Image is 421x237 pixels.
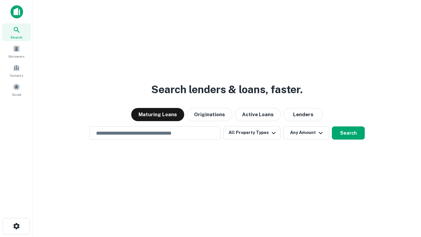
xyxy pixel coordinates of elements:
[388,184,421,216] iframe: Chat Widget
[131,108,184,121] button: Maturing Loans
[2,62,31,79] a: Contacts
[332,126,365,140] button: Search
[2,23,31,41] a: Search
[223,126,281,140] button: All Property Types
[2,81,31,98] a: Saved
[187,108,232,121] button: Originations
[9,54,24,59] span: Borrowers
[10,73,23,78] span: Contacts
[11,5,23,18] img: capitalize-icon.png
[151,82,303,97] h3: Search lenders & loans, faster.
[284,108,323,121] button: Lenders
[12,92,21,97] span: Saved
[11,35,22,40] span: Search
[283,126,329,140] button: Any Amount
[235,108,281,121] button: Active Loans
[2,42,31,60] a: Borrowers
